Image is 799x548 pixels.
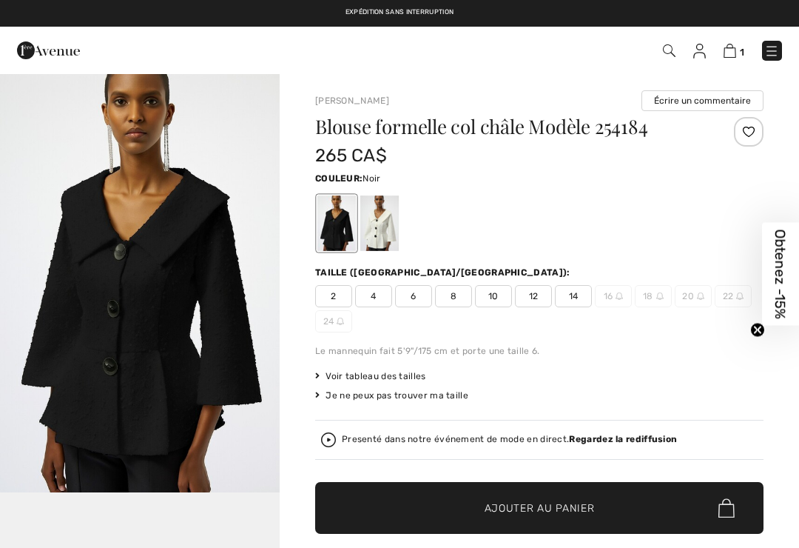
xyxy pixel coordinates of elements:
img: ring-m.svg [697,293,704,300]
span: 265 CA$ [315,145,387,166]
img: Menu [764,44,779,59]
button: Ajouter au panier [315,482,763,534]
span: Obtenez -15% [772,230,789,319]
span: 1 [740,47,744,58]
img: ring-m.svg [337,318,344,325]
div: Noir [317,196,356,251]
button: Écrire un commentaire [641,90,763,111]
span: 2 [315,285,352,307]
span: 8 [435,285,472,307]
span: Noir [363,173,380,184]
span: 16 [595,285,632,307]
span: 24 [315,310,352,333]
img: Regardez la rediffusion [321,432,336,447]
div: Presenté dans notre événement de mode en direct. [342,435,677,444]
img: ring-m.svg [656,293,664,300]
div: Obtenez -15%Close teaser [762,223,799,326]
img: Mes infos [693,44,706,59]
div: Je ne peux pas trouver ma taille [315,389,763,402]
span: 6 [395,285,432,307]
div: Taille ([GEOGRAPHIC_DATA]/[GEOGRAPHIC_DATA]): [315,266,573,279]
span: 4 [355,285,392,307]
img: ring-m.svg [616,293,623,300]
a: 1 [724,41,744,59]
span: 14 [555,285,592,307]
strong: Regardez la rediffusion [569,434,677,444]
span: Couleur: [315,173,363,184]
img: ring-m.svg [736,293,744,300]
div: Le mannequin fait 5'9"/175 cm et porte une taille 6. [315,344,763,358]
img: 1ère Avenue [17,36,80,65]
div: Blanc d'hiver [360,196,399,251]
h1: Blouse formelle col châle Modèle 254184 [315,117,689,136]
img: Bag.svg [718,498,735,518]
img: Panier d'achat [724,44,736,58]
span: 12 [515,285,552,307]
img: Recherche [663,44,675,57]
button: Close teaser [750,323,765,338]
span: 20 [675,285,712,307]
span: 18 [635,285,672,307]
span: Ajouter au panier [485,501,595,516]
span: 10 [475,285,512,307]
a: 1ère Avenue [17,42,80,56]
a: [PERSON_NAME] [315,96,389,106]
span: 22 [715,285,752,307]
span: Voir tableau des tailles [315,370,426,383]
